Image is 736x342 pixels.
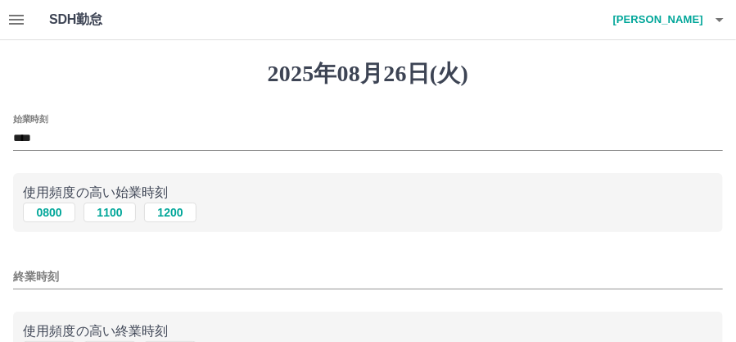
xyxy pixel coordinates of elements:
[23,321,713,341] p: 使用頻度の高い終業時刻
[23,203,75,222] button: 0800
[144,203,196,222] button: 1200
[23,183,713,203] p: 使用頻度の高い始業時刻
[13,112,47,125] label: 始業時刻
[84,203,136,222] button: 1100
[13,60,723,88] h1: 2025年08月26日(火)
